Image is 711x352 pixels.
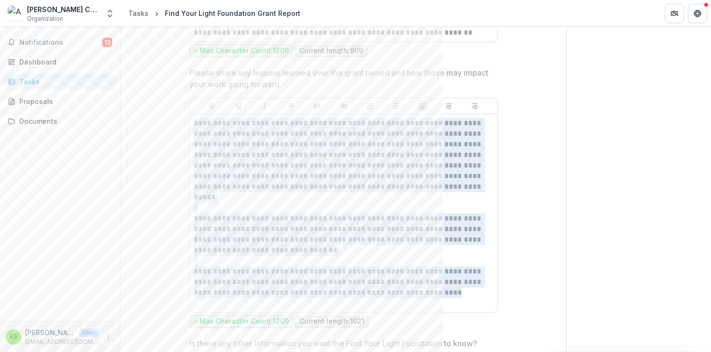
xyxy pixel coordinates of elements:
[103,4,117,23] button: Open entity switcher
[19,39,102,47] span: Notifications
[299,317,364,326] p: Current length: 1021
[665,4,684,23] button: Partners
[19,96,108,106] div: Proposals
[19,77,108,87] div: Tasks
[27,4,99,14] div: [PERSON_NAME] Center for Arts and Music
[443,100,455,112] button: Align Center
[128,8,148,18] div: Tasks
[469,100,481,112] button: Align Right
[200,47,289,55] p: Max Character Count: 1200
[25,338,99,346] p: [EMAIL_ADDRESS][DOMAIN_NAME]
[285,100,297,112] button: Strike
[10,334,17,340] div: Ellen Sell
[200,317,289,326] p: Max Character Count: 1200
[311,100,323,112] button: Heading 1
[103,331,114,343] button: More
[206,100,218,112] button: Bold
[299,47,363,55] p: Current length: 909
[4,35,116,50] button: Notifications13
[4,93,116,109] a: Proposals
[124,6,152,20] a: Tasks
[416,100,428,112] button: Align Left
[19,116,108,126] div: Documents
[364,100,376,112] button: Bullet List
[165,8,300,18] div: Find Your Light Foundation Grant Report
[19,57,108,67] div: Dashboard
[124,6,304,20] nav: breadcrumb
[338,100,349,112] button: Heading 2
[390,100,402,112] button: Ordered List
[79,328,99,337] p: User
[189,67,492,90] p: Please share any lessons learned over the grant period and how those may impact your work going f...
[102,38,112,47] span: 13
[259,100,270,112] button: Italicize
[233,100,244,112] button: Underline
[688,4,707,23] button: Get Help
[27,14,63,23] span: Organization
[4,74,116,90] a: Tasks
[4,54,116,70] a: Dashboard
[4,113,116,129] a: Documents
[189,338,477,349] p: Is there any other information you want the Find Your Light Foundation to know?
[25,327,75,338] p: [PERSON_NAME]
[8,6,23,21] img: Angelica Center for Arts and Music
